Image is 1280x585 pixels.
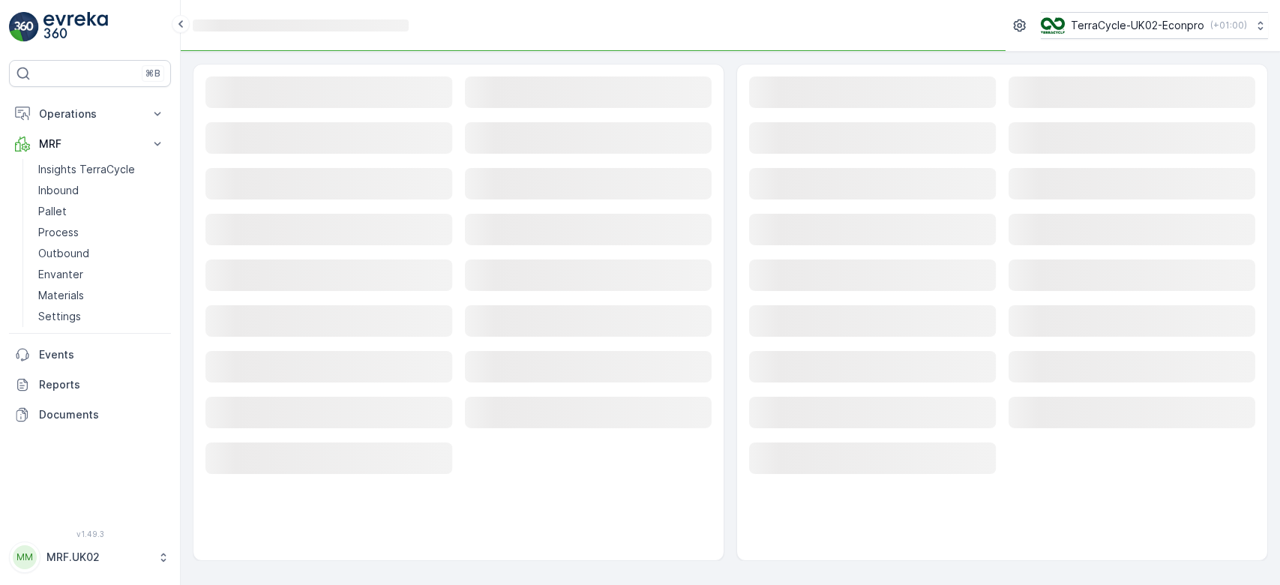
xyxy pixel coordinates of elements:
a: Settings [32,306,171,327]
button: Operations [9,99,171,129]
a: Insights TerraCycle [32,159,171,180]
a: Materials [32,285,171,306]
a: Outbound [32,243,171,264]
p: Insights TerraCycle [38,162,135,177]
img: terracycle_logo_wKaHoWT.png [1041,17,1065,34]
a: Pallet [32,201,171,222]
a: Documents [9,400,171,430]
button: MMMRF.UK02 [9,541,171,573]
p: Operations [39,106,141,121]
img: logo_light-DOdMpM7g.png [43,12,108,42]
p: Reports [39,377,165,392]
a: Process [32,222,171,243]
p: Envanter [38,267,83,282]
a: Inbound [32,180,171,201]
p: MRF.UK02 [46,550,150,565]
p: MRF [39,136,141,151]
img: logo [9,12,39,42]
p: Settings [38,309,81,324]
p: Documents [39,407,165,422]
a: Reports [9,370,171,400]
span: v 1.49.3 [9,529,171,538]
p: Pallet [38,204,67,219]
button: MRF [9,129,171,159]
p: ⌘B [145,67,160,79]
p: Materials [38,288,84,303]
p: Outbound [38,246,89,261]
p: TerraCycle-UK02-Econpro [1071,18,1204,33]
p: Process [38,225,79,240]
a: Envanter [32,264,171,285]
div: MM [13,545,37,569]
button: TerraCycle-UK02-Econpro(+01:00) [1041,12,1268,39]
p: Inbound [38,183,79,198]
p: ( +01:00 ) [1210,19,1247,31]
a: Events [9,340,171,370]
p: Events [39,347,165,362]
